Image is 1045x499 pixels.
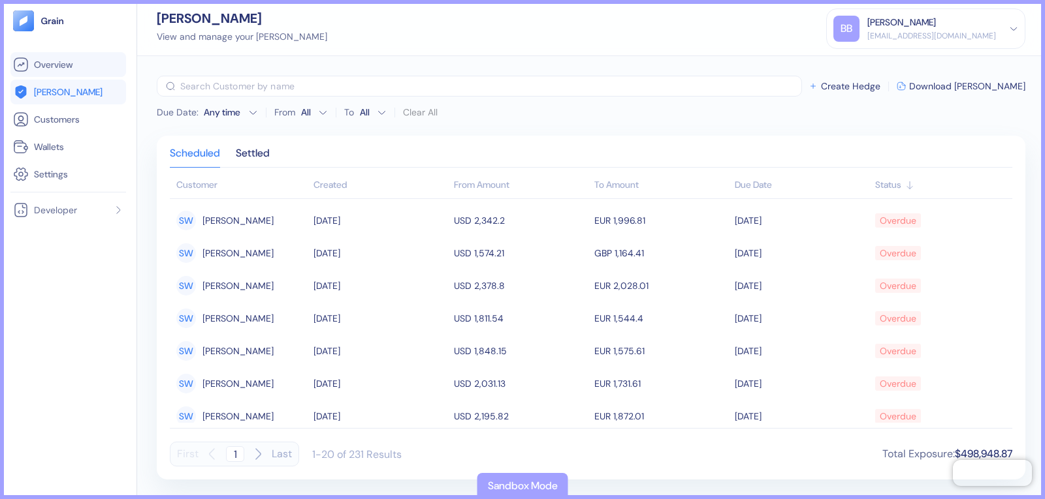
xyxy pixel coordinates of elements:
td: [DATE] [310,204,451,237]
div: Total Exposure : [882,446,1012,462]
div: 1-20 of 231 Results [312,447,402,461]
button: From [298,102,328,123]
span: Settings [34,168,68,181]
td: USD 1,848.15 [451,335,591,367]
td: USD 2,378.8 [451,269,591,302]
td: EUR 1,996.81 [591,204,731,237]
div: [PERSON_NAME] [157,12,327,25]
button: Last [272,442,292,466]
button: Create Hedge [809,82,880,91]
td: [DATE] [310,237,451,269]
img: logo [40,16,65,25]
button: Due Date:Any time [157,106,258,119]
button: Download [PERSON_NAME] [897,82,1025,91]
td: EUR 1,872.01 [591,400,731,432]
button: First [177,442,199,466]
td: GBP 1,164.41 [591,237,731,269]
span: Sheri Weiss [202,405,274,427]
div: SW [176,406,196,426]
td: [DATE] [731,367,872,400]
span: Wallets [34,140,64,153]
span: [PERSON_NAME] [34,85,103,98]
a: Customers [13,112,123,127]
td: [DATE] [731,302,872,335]
label: From [274,108,295,117]
td: [DATE] [310,302,451,335]
label: To [344,108,354,117]
span: Create Hedge [821,82,880,91]
span: Sheri Weiss [202,275,274,297]
span: Sheri Weiss [202,242,274,264]
iframe: Chatra live chat [953,460,1032,486]
span: Sheri Weiss [202,340,274,362]
td: [DATE] [731,269,872,302]
td: USD 1,811.54 [451,302,591,335]
td: [DATE] [731,335,872,367]
div: Overdue [880,405,916,427]
td: USD 2,031.13 [451,367,591,400]
td: EUR 1,575.61 [591,335,731,367]
td: [DATE] [310,400,451,432]
span: Developer [34,204,77,217]
span: Customers [34,113,80,126]
a: [PERSON_NAME] [13,84,123,100]
td: USD 1,574.21 [451,237,591,269]
th: From Amount [451,173,591,199]
div: SW [176,276,196,295]
div: SW [176,243,196,263]
div: BB [833,16,860,42]
div: Overdue [880,209,916,232]
a: Overview [13,57,123,72]
button: To [357,102,387,123]
td: EUR 1,731.61 [591,367,731,400]
div: Overdue [880,372,916,395]
div: Overdue [880,307,916,329]
div: Sort ascending [735,178,869,192]
div: Sandbox Mode [488,478,558,494]
td: [DATE] [731,400,872,432]
div: View and manage your [PERSON_NAME] [157,30,327,44]
div: Overdue [880,275,916,297]
a: Wallets [13,139,123,155]
div: Settled [236,149,270,167]
div: Sort ascending [313,178,447,192]
div: [EMAIL_ADDRESS][DOMAIN_NAME] [867,30,996,42]
div: SW [176,374,196,393]
td: [DATE] [310,367,451,400]
div: SW [176,341,196,361]
td: [DATE] [731,204,872,237]
th: Customer [170,173,310,199]
div: Any time [204,106,243,119]
input: Search Customer by name [180,76,802,97]
td: [DATE] [310,269,451,302]
span: Sheri Weiss [202,372,274,395]
div: SW [176,309,196,328]
img: logo-tablet-V2.svg [13,10,34,31]
span: Sheri Weiss [202,209,274,232]
div: SW [176,211,196,230]
th: To Amount [591,173,731,199]
span: Overview [34,58,72,71]
div: Overdue [880,242,916,264]
td: [DATE] [731,237,872,269]
td: [DATE] [310,335,451,367]
span: Download [PERSON_NAME] [909,82,1025,91]
td: USD 2,195.82 [451,400,591,432]
td: EUR 1,544.4 [591,302,731,335]
a: Settings [13,166,123,182]
div: Sort ascending [875,178,1006,192]
span: $498,948.87 [955,447,1012,461]
div: Overdue [880,340,916,362]
td: EUR 2,028.01 [591,269,731,302]
div: Scheduled [170,149,220,167]
td: USD 2,342.2 [451,204,591,237]
div: [PERSON_NAME] [867,16,936,29]
span: Due Date : [157,106,199,119]
span: Sheri Weiss [202,307,274,329]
